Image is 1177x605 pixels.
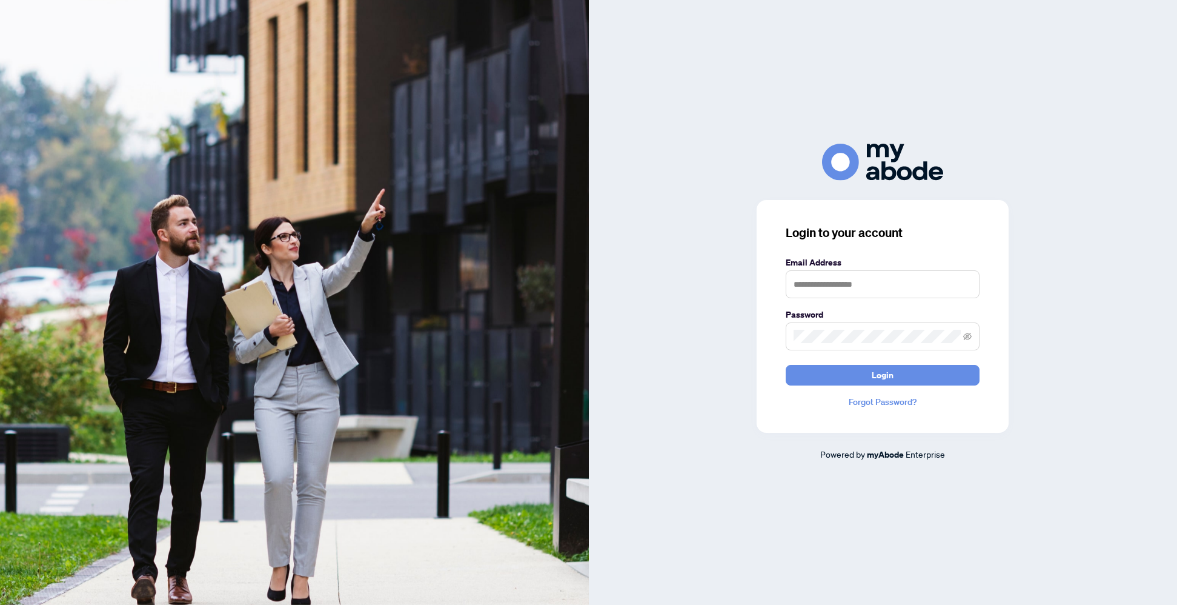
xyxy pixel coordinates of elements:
span: Enterprise [906,449,945,460]
span: Powered by [820,449,865,460]
a: Forgot Password? [786,395,980,409]
img: ma-logo [822,144,943,181]
button: Login [786,365,980,386]
span: eye-invisible [963,332,972,341]
label: Password [786,308,980,321]
a: myAbode [867,448,904,461]
span: Login [872,366,894,385]
h3: Login to your account [786,224,980,241]
label: Email Address [786,256,980,269]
